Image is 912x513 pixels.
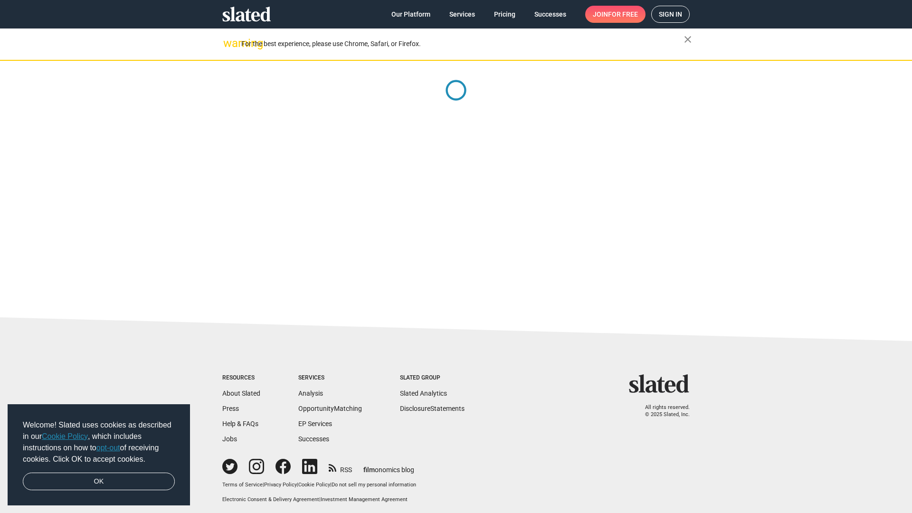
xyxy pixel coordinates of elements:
[682,34,693,45] mat-icon: close
[319,496,321,503] span: |
[264,482,297,488] a: Privacy Policy
[593,6,638,23] span: Join
[449,6,475,23] span: Services
[363,458,414,475] a: filmonomics blog
[442,6,483,23] a: Services
[222,405,239,412] a: Press
[400,405,465,412] a: DisclosureStatements
[608,6,638,23] span: for free
[391,6,430,23] span: Our Platform
[8,404,190,506] div: cookieconsent
[585,6,646,23] a: Joinfor free
[222,420,258,427] a: Help & FAQs
[659,6,682,22] span: Sign in
[23,419,175,465] span: Welcome! Slated uses cookies as described in our , which includes instructions on how to of recei...
[363,466,375,474] span: film
[298,435,329,443] a: Successes
[298,420,332,427] a: EP Services
[298,374,362,382] div: Services
[96,444,120,452] a: opt-out
[298,405,362,412] a: OpportunityMatching
[222,389,260,397] a: About Slated
[384,6,438,23] a: Our Platform
[298,482,330,488] a: Cookie Policy
[222,482,263,488] a: Terms of Service
[321,496,408,503] a: Investment Management Agreement
[42,432,88,440] a: Cookie Policy
[534,6,566,23] span: Successes
[222,435,237,443] a: Jobs
[651,6,690,23] a: Sign in
[494,6,515,23] span: Pricing
[241,38,684,50] div: For the best experience, please use Chrome, Safari, or Firefox.
[527,6,574,23] a: Successes
[263,482,264,488] span: |
[635,404,690,418] p: All rights reserved. © 2025 Slated, Inc.
[329,460,352,475] a: RSS
[332,482,416,489] button: Do not sell my personal information
[298,389,323,397] a: Analysis
[400,389,447,397] a: Slated Analytics
[400,374,465,382] div: Slated Group
[223,38,235,49] mat-icon: warning
[222,374,260,382] div: Resources
[222,496,319,503] a: Electronic Consent & Delivery Agreement
[330,482,332,488] span: |
[297,482,298,488] span: |
[23,473,175,491] a: dismiss cookie message
[486,6,523,23] a: Pricing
